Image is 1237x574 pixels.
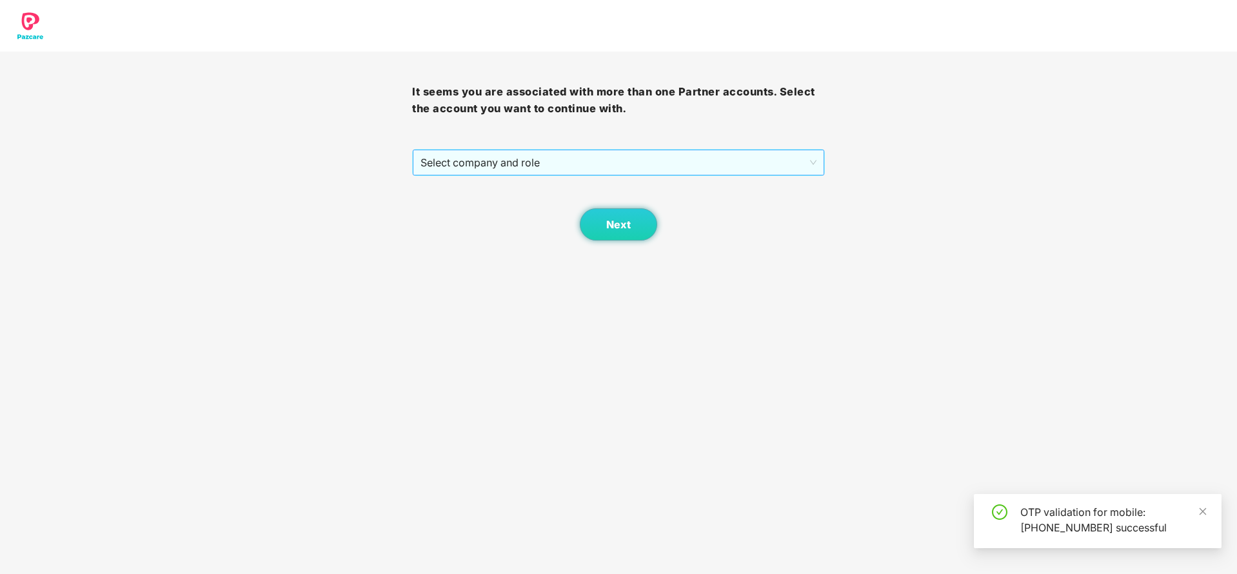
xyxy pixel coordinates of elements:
span: Select company and role [421,150,816,175]
h3: It seems you are associated with more than one Partner accounts. Select the account you want to c... [412,84,824,117]
button: Next [580,208,657,241]
div: OTP validation for mobile: [PHONE_NUMBER] successful [1020,504,1206,535]
span: check-circle [992,504,1007,520]
span: close [1198,507,1207,516]
span: Next [606,219,631,231]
